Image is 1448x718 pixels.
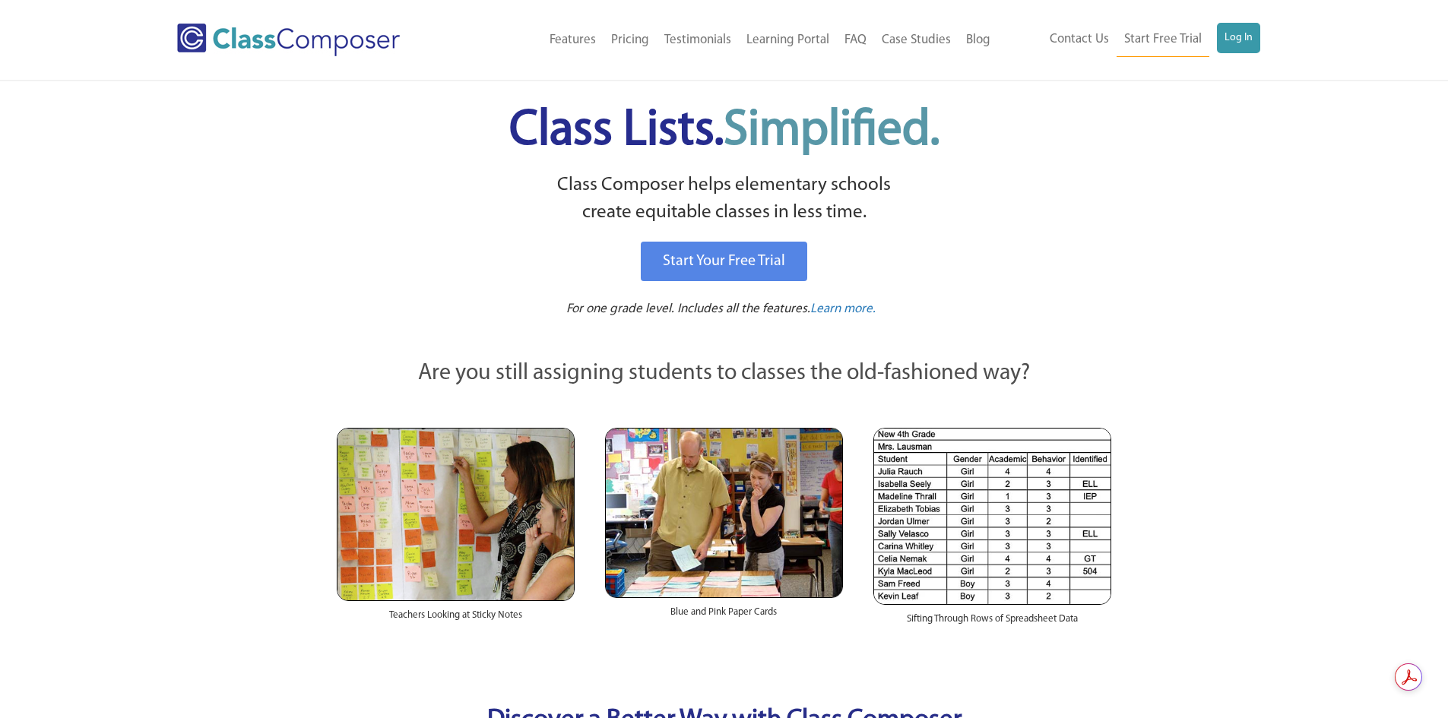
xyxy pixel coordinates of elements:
[641,242,807,281] a: Start Your Free Trial
[958,24,998,57] a: Blog
[337,428,575,601] img: Teachers Looking at Sticky Notes
[337,357,1112,391] p: Are you still assigning students to classes the old-fashioned way?
[739,24,837,57] a: Learning Portal
[663,254,785,269] span: Start Your Free Trial
[605,428,843,597] img: Blue and Pink Paper Cards
[1042,23,1117,56] a: Contact Us
[873,428,1111,605] img: Spreadsheets
[657,24,739,57] a: Testimonials
[873,605,1111,641] div: Sifting Through Rows of Spreadsheet Data
[509,106,939,156] span: Class Lists.
[837,24,874,57] a: FAQ
[998,23,1260,57] nav: Header Menu
[604,24,657,57] a: Pricing
[337,601,575,637] div: Teachers Looking at Sticky Notes
[874,24,958,57] a: Case Studies
[542,24,604,57] a: Features
[605,598,843,634] div: Blue and Pink Paper Cards
[1117,23,1209,57] a: Start Free Trial
[810,300,876,319] a: Learn more.
[1217,23,1260,53] a: Log In
[566,302,810,315] span: For one grade level. Includes all the features.
[462,24,998,57] nav: Header Menu
[177,24,400,56] img: Class Composer
[724,106,939,156] span: Simplified.
[810,302,876,315] span: Learn more.
[334,172,1114,227] p: Class Composer helps elementary schools create equitable classes in less time.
